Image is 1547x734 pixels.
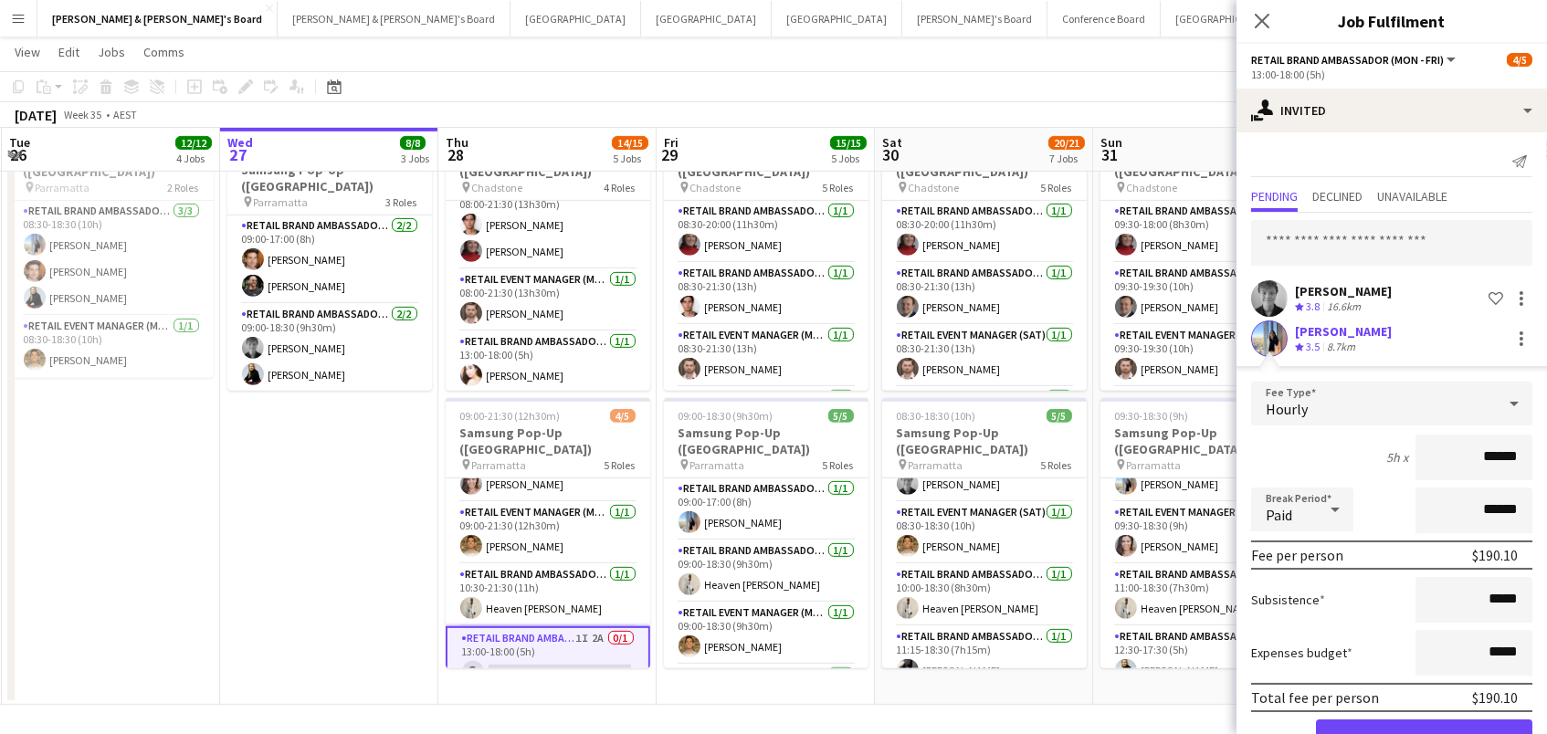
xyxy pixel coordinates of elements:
[175,136,212,150] span: 12/12
[1323,299,1364,315] div: 16.6km
[446,331,650,393] app-card-role: RETAIL Brand Ambassador (Mon - Fri)1/113:00-18:00 (5h)[PERSON_NAME]
[1377,190,1447,203] span: Unavailable
[610,409,636,423] span: 4/5
[443,144,468,165] span: 28
[6,144,30,165] span: 26
[278,1,510,37] button: [PERSON_NAME] & [PERSON_NAME]'s Board
[401,152,429,165] div: 3 Jobs
[472,458,527,472] span: Parramatta
[772,1,902,37] button: [GEOGRAPHIC_DATA]
[1100,398,1305,668] app-job-card: 09:30-18:30 (9h)5/5Samsung Pop-Up ([GEOGRAPHIC_DATA]) Parramatta5 Roles09:30-17:00 (7h30m)[PERSON...
[227,304,432,393] app-card-role: RETAIL Brand Ambassador (Mon - Fri)2/209:00-18:30 (9h30m)[PERSON_NAME][PERSON_NAME]
[1049,152,1084,165] div: 7 Jobs
[90,40,132,64] a: Jobs
[1100,626,1305,688] app-card-role: RETAIL Brand Ambassador ([DATE])1/112:30-17:30 (5h)[PERSON_NAME]
[664,665,868,727] app-card-role: RETAIL Brand Ambassador (Mon - Fri)1/1
[1237,89,1547,132] div: Invited
[882,201,1087,263] app-card-role: RETAIL Brand Ambassador ([DATE])1/108:30-20:00 (11h30m)[PERSON_NAME]
[446,181,650,269] app-card-role: RETAIL Brand Ambassador (Mon - Fri)2/208:00-21:30 (13h30m)[PERSON_NAME][PERSON_NAME]
[446,269,650,331] app-card-role: RETAIL Event Manager (Mon - Fri)1/108:00-21:30 (13h30m)[PERSON_NAME]
[690,458,745,472] span: Parramatta
[446,134,468,151] span: Thu
[828,409,854,423] span: 5/5
[7,40,47,64] a: View
[1251,688,1379,707] div: Total fee per person
[882,626,1087,688] app-card-role: RETAIL Brand Ambassador ([DATE])1/111:15-18:30 (7h15m)[PERSON_NAME]
[882,502,1087,564] app-card-role: RETAIL Event Manager (Sat)1/108:30-18:30 (10h)[PERSON_NAME]
[9,134,30,151] span: Tue
[664,387,868,449] app-card-role: RETAIL Brand Ambassador (Mon - Fri)1/1
[227,162,432,194] h3: Samsung Pop-Up ([GEOGRAPHIC_DATA])
[386,195,417,209] span: 3 Roles
[1100,121,1305,391] app-job-card: 09:30-19:30 (10h)5/5Samsung Pop-Up ([GEOGRAPHIC_DATA]) Chadstone5 RolesRETAIL Brand Ambassador ([...
[1251,190,1298,203] span: Pending
[1266,506,1292,524] span: Paid
[823,181,854,194] span: 5 Roles
[664,121,868,391] app-job-card: 08:30-21:30 (13h)5/5Samsung Pop-Up ([GEOGRAPHIC_DATA]) Chadstone5 RolesRETAIL Brand Ambassador (M...
[1048,136,1085,150] span: 20/21
[1115,409,1189,423] span: 09:30-18:30 (9h)
[882,564,1087,626] app-card-role: RETAIL Brand Ambassador ([DATE])1/110:00-18:30 (8h30m)Heaven [PERSON_NAME]
[446,398,650,668] app-job-card: 09:00-21:30 (12h30m)4/5Samsung Pop-Up ([GEOGRAPHIC_DATA]) Parramatta5 Roles09:00-20:00 (11h)[PERS...
[58,44,79,60] span: Edit
[1047,1,1161,37] button: Conference Board
[664,603,868,665] app-card-role: RETAIL Event Manager (Mon - Fri)1/109:00-18:30 (9h30m)[PERSON_NAME]
[605,181,636,194] span: 4 Roles
[1472,688,1518,707] div: $190.10
[831,152,866,165] div: 5 Jobs
[882,121,1087,391] app-job-card: 08:30-21:30 (13h)5/5Samsung Pop-Up ([GEOGRAPHIC_DATA]) Chadstone5 RolesRETAIL Brand Ambassador ([...
[1251,53,1444,67] span: RETAIL Brand Ambassador (Mon - Fri)
[51,40,87,64] a: Edit
[882,387,1087,449] app-card-role: RETAIL Brand Ambassador ([DATE])1/1
[1041,181,1072,194] span: 5 Roles
[1386,449,1408,466] div: 5h x
[664,201,868,263] app-card-role: RETAIL Brand Ambassador (Mon - Fri)1/108:30-20:00 (11h30m)[PERSON_NAME]
[1251,53,1458,67] button: RETAIL Brand Ambassador (Mon - Fri)
[9,121,214,378] app-job-card: 08:30-18:30 (10h)4/4Samsung Pop-Up ([GEOGRAPHIC_DATA]) Parramatta2 RolesRETAIL Brand Ambassador (...
[510,1,641,37] button: [GEOGRAPHIC_DATA]
[227,121,432,391] app-job-card: In progress09:00-18:30 (9h30m)5/5Samsung Pop-Up ([GEOGRAPHIC_DATA]) Parramatta3 RolesRETAIL Brand...
[15,44,40,60] span: View
[9,316,214,378] app-card-role: RETAIL Event Manager (Mon - Fri)1/108:30-18:30 (10h)[PERSON_NAME]
[1306,299,1320,313] span: 3.8
[613,152,647,165] div: 5 Jobs
[446,564,650,626] app-card-role: RETAIL Brand Ambassador (Mon - Fri)1/110:30-21:30 (11h)Heaven [PERSON_NAME]
[664,325,868,387] app-card-role: RETAIL Event Manager (Mon - Fri)1/108:30-21:30 (13h)[PERSON_NAME]
[460,409,561,423] span: 09:00-21:30 (12h30m)
[664,398,868,668] app-job-card: 09:00-18:30 (9h30m)5/5Samsung Pop-Up ([GEOGRAPHIC_DATA]) Parramatta5 RolesRETAIL Brand Ambassador...
[446,425,650,457] h3: Samsung Pop-Up ([GEOGRAPHIC_DATA])
[9,201,214,316] app-card-role: RETAIL Brand Ambassador (Mon - Fri)3/308:30-18:30 (10h)[PERSON_NAME][PERSON_NAME][PERSON_NAME]
[1295,323,1392,340] div: [PERSON_NAME]
[446,121,650,391] app-job-card: 08:00-21:30 (13h30m)5/5Samsung Pop-Up ([GEOGRAPHIC_DATA]) Chadstone4 RolesRETAIL Brand Ambassador...
[446,502,650,564] app-card-role: RETAIL Event Manager (Mon - Fri)1/109:00-21:30 (12h30m)[PERSON_NAME]
[882,263,1087,325] app-card-role: RETAIL Brand Ambassador ([DATE])1/108:30-21:30 (13h)[PERSON_NAME]
[690,181,742,194] span: Chadstone
[1295,283,1392,299] div: [PERSON_NAME]
[1161,1,1291,37] button: [GEOGRAPHIC_DATA]
[664,540,868,603] app-card-role: RETAIL Brand Ambassador (Mon - Fri)1/109:00-18:30 (9h30m)Heaven [PERSON_NAME]
[882,398,1087,668] div: 08:30-18:30 (10h)5/5Samsung Pop-Up ([GEOGRAPHIC_DATA]) Parramatta5 Roles08:30-17:00 (8h30m)[PERSO...
[612,136,648,150] span: 14/15
[1306,340,1320,353] span: 3.5
[1100,201,1305,263] app-card-role: RETAIL Brand Ambassador ([DATE])1/109:30-18:00 (8h30m)[PERSON_NAME]
[37,1,278,37] button: [PERSON_NAME] & [PERSON_NAME]'s Board
[136,40,192,64] a: Comms
[227,215,432,304] app-card-role: RETAIL Brand Ambassador (Mon - Fri)2/209:00-17:00 (8h)[PERSON_NAME][PERSON_NAME]
[143,44,184,60] span: Comms
[1251,68,1532,81] div: 13:00-18:00 (5h)
[679,409,773,423] span: 09:00-18:30 (9h30m)
[605,458,636,472] span: 5 Roles
[909,181,960,194] span: Chadstone
[1251,645,1352,661] label: Expenses budget
[1100,502,1305,564] app-card-role: RETAIL Event Manager (Sun)1/109:30-18:30 (9h)[PERSON_NAME]
[1472,546,1518,564] div: $190.10
[1047,409,1072,423] span: 5/5
[909,458,963,472] span: Parramatta
[1100,425,1305,457] h3: Samsung Pop-Up ([GEOGRAPHIC_DATA])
